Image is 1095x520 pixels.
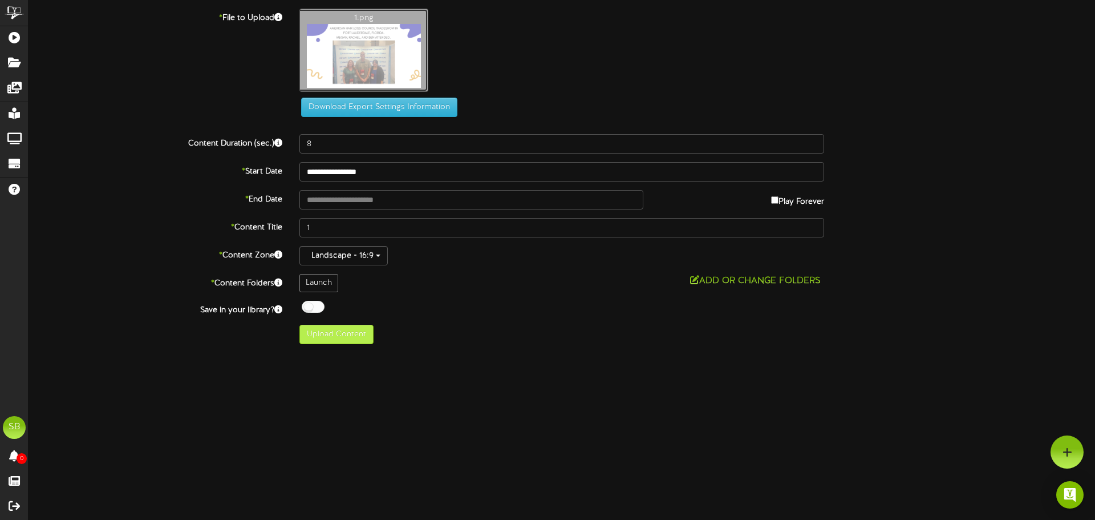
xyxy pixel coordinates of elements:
[299,325,374,344] button: Upload Content
[20,218,291,233] label: Content Title
[771,196,778,204] input: Play Forever
[20,246,291,261] label: Content Zone
[687,274,824,288] button: Add or Change Folders
[295,103,457,112] a: Download Export Settings Information
[20,134,291,150] label: Content Duration (sec.)
[17,453,27,464] span: 0
[1056,481,1084,509] div: Open Intercom Messenger
[20,301,291,316] label: Save in your library?
[299,274,338,292] div: Launch
[20,190,291,205] label: End Date
[301,98,457,117] button: Download Export Settings Information
[3,416,26,439] div: SB
[20,9,291,24] label: File to Upload
[20,274,291,289] label: Content Folders
[771,190,824,208] label: Play Forever
[299,218,824,237] input: Title of this Content
[299,246,388,265] button: Landscape - 16:9
[20,162,291,178] label: Start Date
